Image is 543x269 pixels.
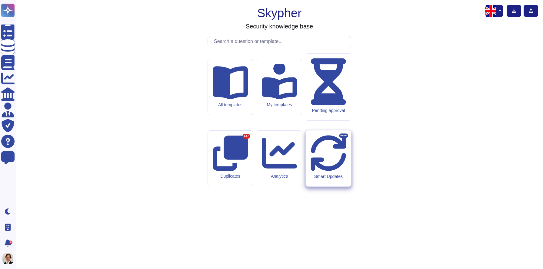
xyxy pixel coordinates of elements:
[262,102,297,107] div: My templates
[339,133,348,138] div: BETA
[243,134,250,139] div: 137
[311,174,346,179] div: Smart Updates
[211,36,351,47] input: Search a question or template...
[257,6,302,20] h1: Skypher
[485,5,497,17] img: en
[213,174,248,179] div: Duplicates
[9,241,12,244] div: 9+
[262,174,297,179] div: Analytics
[2,253,13,264] img: user
[311,108,346,113] div: Pending approval
[246,23,313,30] h3: Security knowledge base
[213,102,248,107] div: All templates
[1,252,18,265] button: user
